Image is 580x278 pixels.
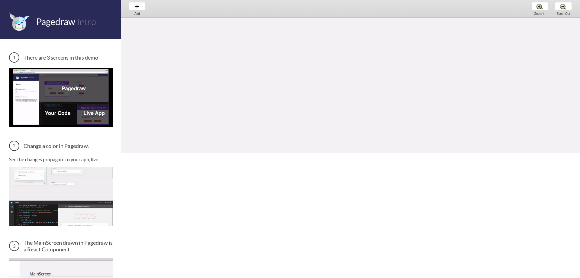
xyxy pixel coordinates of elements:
[36,16,75,27] span: Pagedraw
[528,12,551,15] div: Zoom In
[126,12,149,15] div: Add
[560,3,566,10] img: zoom-minus.png
[9,156,113,162] p: See the changes propagate to your app, live.
[9,52,113,63] h3: There are 3 screens in this demo
[77,16,96,27] span: Intro
[9,239,113,253] h3: The MainScreen drawn in Pagedraw is a React Component
[9,68,113,127] img: 3 screens
[134,3,140,10] img: baseline-add-24px.svg
[9,141,113,151] h3: Change a color in Pagedraw.
[9,167,113,226] img: Change a color in Pagedraw
[536,3,543,10] img: zoom-plus.png
[552,12,575,15] div: Zoom Out
[9,12,30,31] img: favicon.png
